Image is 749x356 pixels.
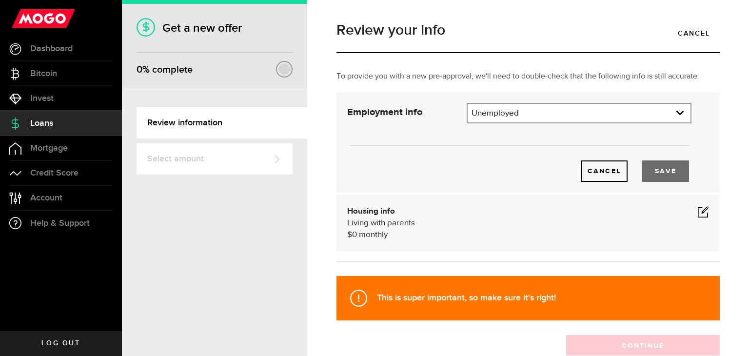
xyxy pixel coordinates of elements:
[377,293,556,303] strong: This is super important, so make sure it's right!
[137,107,307,138] a: Review information
[30,169,79,178] span: Credit Score
[137,143,293,175] a: Select amount
[30,119,53,128] span: Loans
[347,207,395,216] b: Housing info
[8,4,37,33] button: Open LiveChat chat widget
[668,23,720,43] a: Cancel
[359,231,388,239] span: monthly
[30,44,73,53] span: Dashboard
[347,107,422,117] strong: Employment info
[137,61,193,79] div: % complete
[137,21,293,35] h1: Get a new offer
[347,219,415,227] span: Living with parents
[642,160,689,182] button: Save
[41,340,80,347] span: Log out
[352,231,357,239] span: 0
[336,23,720,38] h1: Review your info
[137,64,142,76] span: 0
[30,194,62,202] span: Account
[336,71,720,82] p: To provide you with a new pre-approval, we'll need to double-check that the following info is sti...
[566,335,720,356] button: Continue
[30,219,90,228] span: Help & Support
[347,231,352,239] span: $
[581,160,628,182] button: Cancel
[30,94,54,103] span: Invest
[30,144,68,153] span: Mortgage
[468,104,690,122] a: expand select
[30,69,57,78] span: Bitcoin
